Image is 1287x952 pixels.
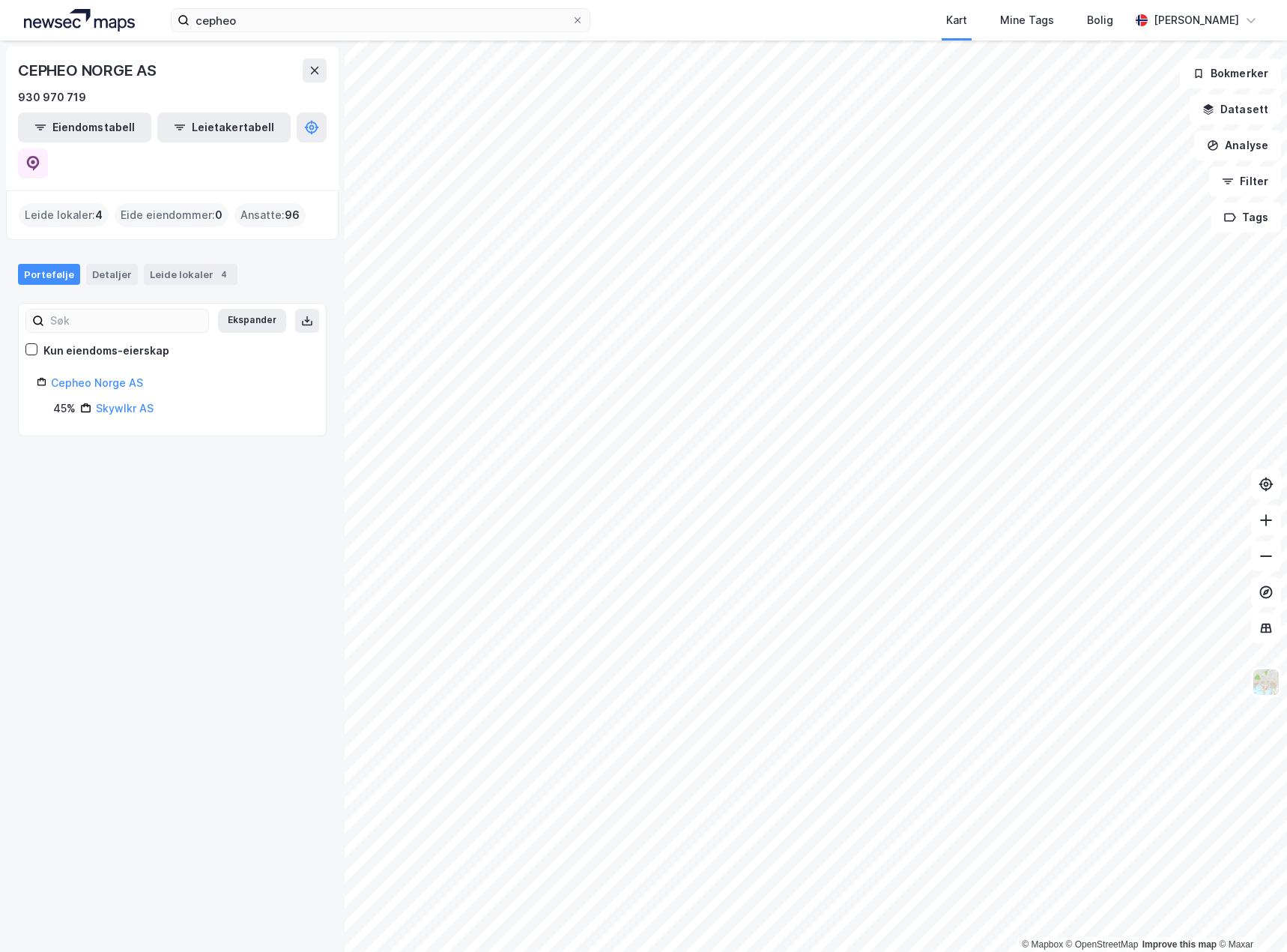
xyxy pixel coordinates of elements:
[1142,939,1217,950] a: Improve this map
[215,206,222,224] span: 0
[1087,11,1113,29] div: Bolig
[18,264,80,285] div: Portefølje
[144,264,237,285] div: Leide lokaler
[1212,880,1287,952] iframe: Chat Widget
[96,402,154,415] a: Skywlkr AS
[1022,939,1063,950] a: Mapbox
[1066,939,1139,950] a: OpenStreetMap
[218,309,286,333] button: Ekspander
[18,112,151,142] button: Eiendomstabell
[1180,58,1281,88] button: Bokmerker
[190,9,572,31] input: Søk på adresse, matrikkel, gårdeiere, leietakere eller personer
[1209,166,1281,196] button: Filter
[95,206,103,224] span: 4
[24,9,135,31] img: logo.a4113a55bc3d86da70a041830d287a7e.svg
[86,264,138,285] div: Detaljer
[1154,11,1239,29] div: [PERSON_NAME]
[216,267,231,282] div: 4
[1000,11,1054,29] div: Mine Tags
[53,400,76,418] div: 45%
[19,203,109,227] div: Leide lokaler :
[1194,130,1281,160] button: Analyse
[44,310,208,332] input: Søk
[18,58,160,82] div: CEPHEO NORGE AS
[18,88,86,106] div: 930 970 719
[234,203,306,227] div: Ansatte :
[115,203,228,227] div: Eide eiendommer :
[1212,880,1287,952] div: Kontrollprogram for chat
[157,112,291,142] button: Leietakertabell
[1252,668,1280,696] img: Z
[285,206,300,224] span: 96
[43,342,169,360] div: Kun eiendoms-eierskap
[51,376,143,389] a: Cepheo Norge AS
[1211,202,1281,232] button: Tags
[1190,94,1281,124] button: Datasett
[946,11,967,29] div: Kart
